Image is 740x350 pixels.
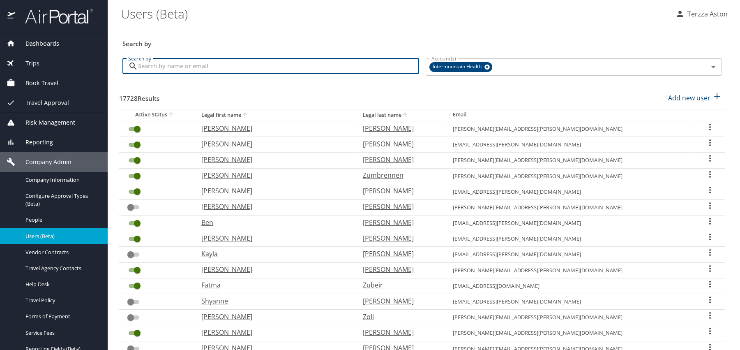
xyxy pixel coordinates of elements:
p: [PERSON_NAME] [201,155,346,165]
button: sort [241,111,249,119]
span: Users (Beta) [25,232,98,240]
span: Company Admin [15,158,71,167]
td: [PERSON_NAME][EMAIL_ADDRESS][PERSON_NAME][DOMAIN_NAME] [446,121,695,137]
p: [PERSON_NAME] [363,249,436,259]
img: airportal-logo.png [16,8,93,24]
span: Service Fees [25,329,98,337]
p: Zumbrennen [363,170,436,180]
td: [EMAIL_ADDRESS][PERSON_NAME][DOMAIN_NAME] [446,184,695,199]
td: [EMAIL_ADDRESS][DOMAIN_NAME] [446,278,695,294]
th: Active Status [119,109,195,121]
td: [EMAIL_ADDRESS][PERSON_NAME][DOMAIN_NAME] [446,137,695,153]
span: Book Travel [15,79,58,88]
th: Legal first name [195,109,356,121]
span: Travel Agency Contacts [25,264,98,272]
p: [PERSON_NAME] [363,186,436,196]
span: Travel Policy [25,297,98,304]
h1: Users (Beta) [121,1,669,26]
p: [PERSON_NAME] [201,202,346,211]
td: [PERSON_NAME][EMAIL_ADDRESS][PERSON_NAME][DOMAIN_NAME] [446,325,695,341]
p: [PERSON_NAME] [363,296,436,306]
p: [PERSON_NAME] [201,123,346,133]
span: Vendor Contracts [25,248,98,256]
p: Shyanne [201,296,346,306]
p: [PERSON_NAME] [201,312,346,322]
p: [PERSON_NAME] [201,170,346,180]
h3: 17728 Results [119,89,159,103]
h3: Search by [122,34,722,49]
span: Company Information [25,176,98,184]
button: sort [401,111,410,119]
th: Legal last name [356,109,446,121]
span: Reporting [15,138,53,147]
p: [PERSON_NAME] [201,264,346,274]
span: Dashboards [15,39,59,48]
td: [EMAIL_ADDRESS][PERSON_NAME][DOMAIN_NAME] [446,294,695,310]
p: [PERSON_NAME] [363,123,436,133]
input: Search by name or email [138,58,419,74]
td: [PERSON_NAME][EMAIL_ADDRESS][PERSON_NAME][DOMAIN_NAME] [446,199,695,215]
td: [EMAIL_ADDRESS][PERSON_NAME][DOMAIN_NAME] [446,216,695,231]
p: [PERSON_NAME] [201,186,346,196]
div: Intermountain Health [429,62,492,72]
p: [PERSON_NAME] [363,202,436,211]
p: [PERSON_NAME] [363,155,436,165]
td: [EMAIL_ADDRESS][PERSON_NAME][DOMAIN_NAME] [446,231,695,247]
span: Forms of Payment [25,313,98,320]
p: Fatma [201,280,346,290]
button: sort [167,111,175,119]
p: [PERSON_NAME] [201,233,346,243]
span: Travel Approval [15,98,69,107]
p: [PERSON_NAME] [363,218,436,227]
p: Zubeir [363,280,436,290]
img: icon-airportal.png [7,8,16,24]
span: People [25,216,98,224]
span: Intermountain Health [429,63,486,71]
p: [PERSON_NAME] [363,139,436,149]
td: [PERSON_NAME][EMAIL_ADDRESS][PERSON_NAME][DOMAIN_NAME] [446,262,695,278]
p: [PERSON_NAME] [363,327,436,337]
span: Trips [15,59,39,68]
p: Add new user [668,93,710,103]
button: Open [708,61,719,73]
td: [EMAIL_ADDRESS][PERSON_NAME][DOMAIN_NAME] [446,247,695,262]
p: Zoll [363,312,436,322]
p: [PERSON_NAME] [363,264,436,274]
p: [PERSON_NAME] [363,233,436,243]
td: [PERSON_NAME][EMAIL_ADDRESS][PERSON_NAME][DOMAIN_NAME] [446,168,695,184]
span: Risk Management [15,118,75,127]
p: [PERSON_NAME] [201,139,346,149]
p: Terzza Aston [685,9,728,19]
span: Configure Approval Types (Beta) [25,192,98,208]
p: Kayla [201,249,346,259]
p: Ben [201,218,346,227]
button: Terzza Aston [672,7,731,21]
p: [PERSON_NAME] [201,327,346,337]
th: Email [446,109,695,121]
td: [PERSON_NAME][EMAIL_ADDRESS][PERSON_NAME][DOMAIN_NAME] [446,153,695,168]
span: Help Desk [25,280,98,288]
td: [PERSON_NAME][EMAIL_ADDRESS][PERSON_NAME][DOMAIN_NAME] [446,310,695,325]
button: Add new user [665,89,725,107]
